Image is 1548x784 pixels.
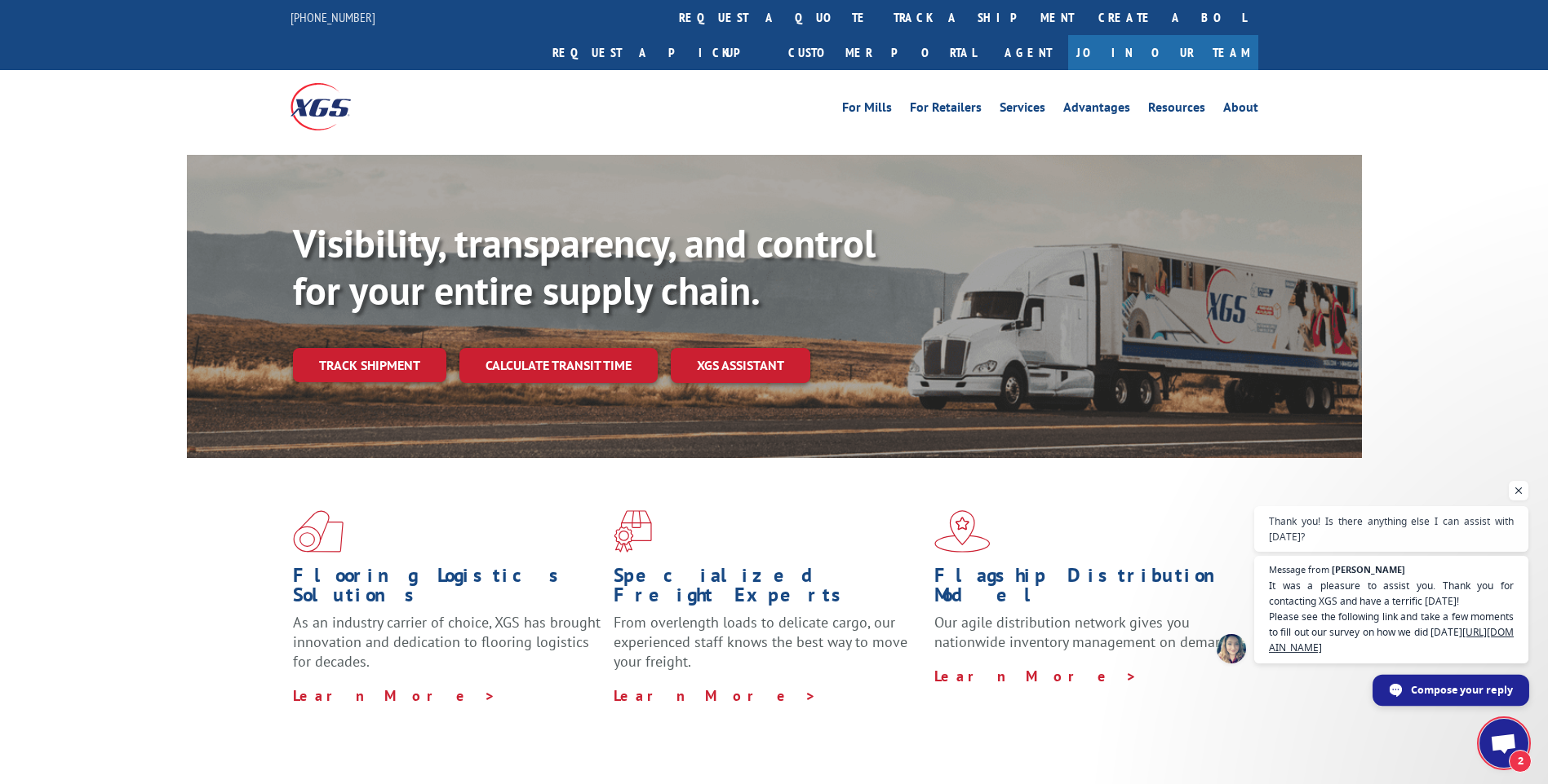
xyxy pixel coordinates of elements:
h1: Flooring Logistics Solutions [293,566,601,613]
span: [PERSON_NAME] [1332,565,1405,574]
img: xgs-icon-flagship-distribution-model-red [934,510,991,553]
span: Thank you! Is there anything else I can assist with [DATE]? [1269,513,1514,544]
a: Calculate transit time [459,348,658,383]
span: 2 [1509,750,1532,773]
img: xgs-icon-total-supply-chain-intelligence-red [293,510,344,553]
span: Compose your reply [1411,675,1513,703]
a: Learn More > [614,686,817,705]
a: Agent [988,35,1068,70]
a: Advantages [1063,101,1130,119]
b: Visibility, transparency, and control for your entire supply chain. [293,218,876,315]
a: Services [1000,101,1045,119]
h1: Specialized Freight Experts [614,566,922,613]
a: Track shipment [293,348,446,382]
p: From overlength loads to delicate cargo, our experienced staff knows the best way to move your fr... [614,613,922,685]
span: Message from [1269,565,1329,574]
a: Customer Portal [776,35,988,70]
span: Our agile distribution network gives you nationwide inventory management on demand. [934,613,1235,651]
a: XGS ASSISTANT [671,348,810,383]
a: [PHONE_NUMBER] [291,9,375,25]
span: It was a pleasure to assist you. Thank you for contacting XGS and have a terrific [DATE]! Please ... [1269,578,1514,655]
a: Learn More > [934,667,1138,685]
a: Learn More > [293,686,496,705]
h1: Flagship Distribution Model [934,566,1243,613]
a: Resources [1148,101,1205,119]
a: Join Our Team [1068,35,1258,70]
a: About [1223,101,1258,119]
div: Open chat [1479,719,1528,768]
img: xgs-icon-focused-on-flooring-red [614,510,652,553]
a: For Mills [842,101,892,119]
a: Request a pickup [540,35,776,70]
a: For Retailers [910,101,982,119]
span: As an industry carrier of choice, XGS has brought innovation and dedication to flooring logistics... [293,613,601,671]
